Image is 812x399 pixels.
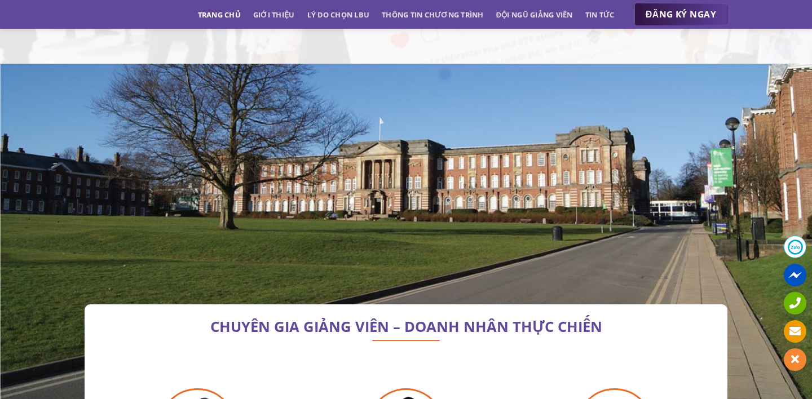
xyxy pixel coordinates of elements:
a: Thông tin chương trình [382,5,484,25]
a: ĐĂNG KÝ NGAY [634,3,727,26]
a: Đội ngũ giảng viên [496,5,573,25]
span: ĐĂNG KÝ NGAY [646,7,716,21]
a: Trang chủ [198,5,241,25]
img: line-lbu.jpg [372,340,440,341]
h2: CHUYÊN GIA GIẢNG VIÊN – DOANH NHÂN THỰC CHIẾN [101,321,710,333]
a: Tin tức [585,5,615,25]
a: Lý do chọn LBU [307,5,370,25]
a: Giới thiệu [253,5,295,25]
